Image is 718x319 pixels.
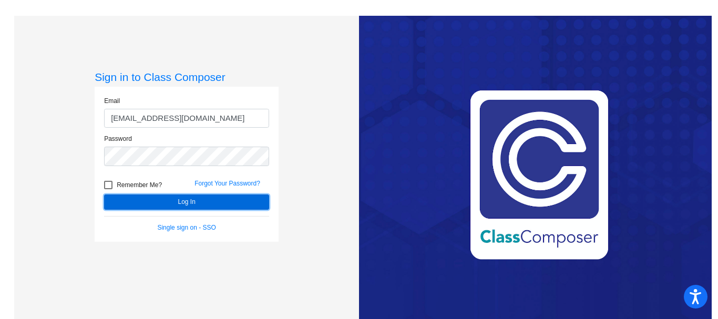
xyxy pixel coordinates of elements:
span: Remember Me? [117,179,162,191]
a: Single sign on - SSO [157,224,216,231]
button: Log In [104,194,269,210]
h3: Sign in to Class Composer [95,70,279,84]
label: Email [104,96,120,106]
label: Password [104,134,132,143]
a: Forgot Your Password? [194,180,260,187]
